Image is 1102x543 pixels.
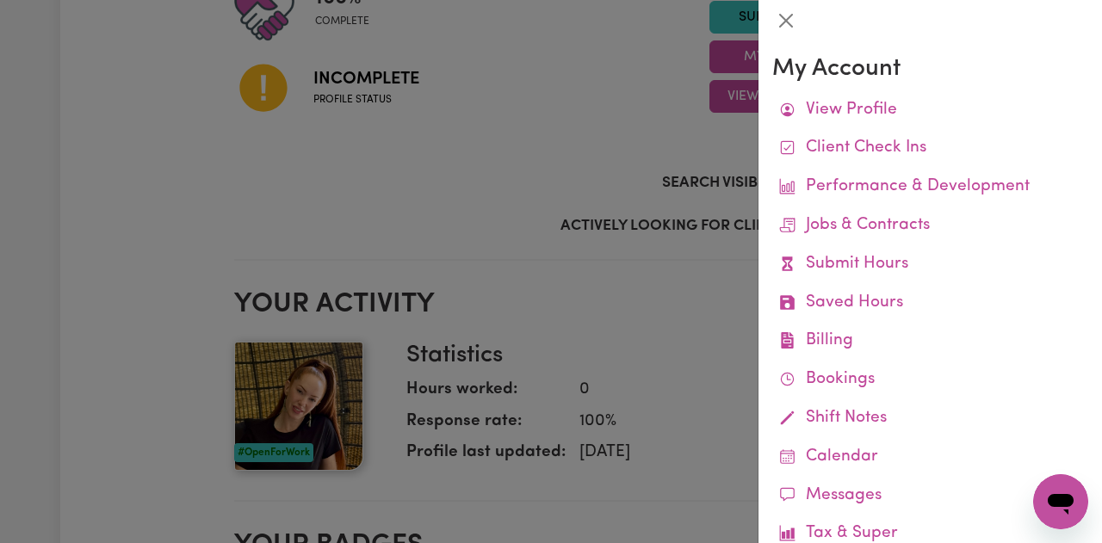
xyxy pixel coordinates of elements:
button: Close [772,7,800,34]
a: Bookings [772,361,1088,399]
a: Jobs & Contracts [772,207,1088,245]
iframe: Button to launch messaging window, conversation in progress [1033,474,1088,529]
a: Submit Hours [772,245,1088,284]
a: Messages [772,477,1088,515]
a: Performance & Development [772,168,1088,207]
a: Billing [772,322,1088,361]
a: Client Check Ins [772,129,1088,168]
h3: My Account [772,55,1088,84]
a: View Profile [772,91,1088,130]
a: Shift Notes [772,399,1088,438]
a: Calendar [772,438,1088,477]
a: Saved Hours [772,284,1088,323]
